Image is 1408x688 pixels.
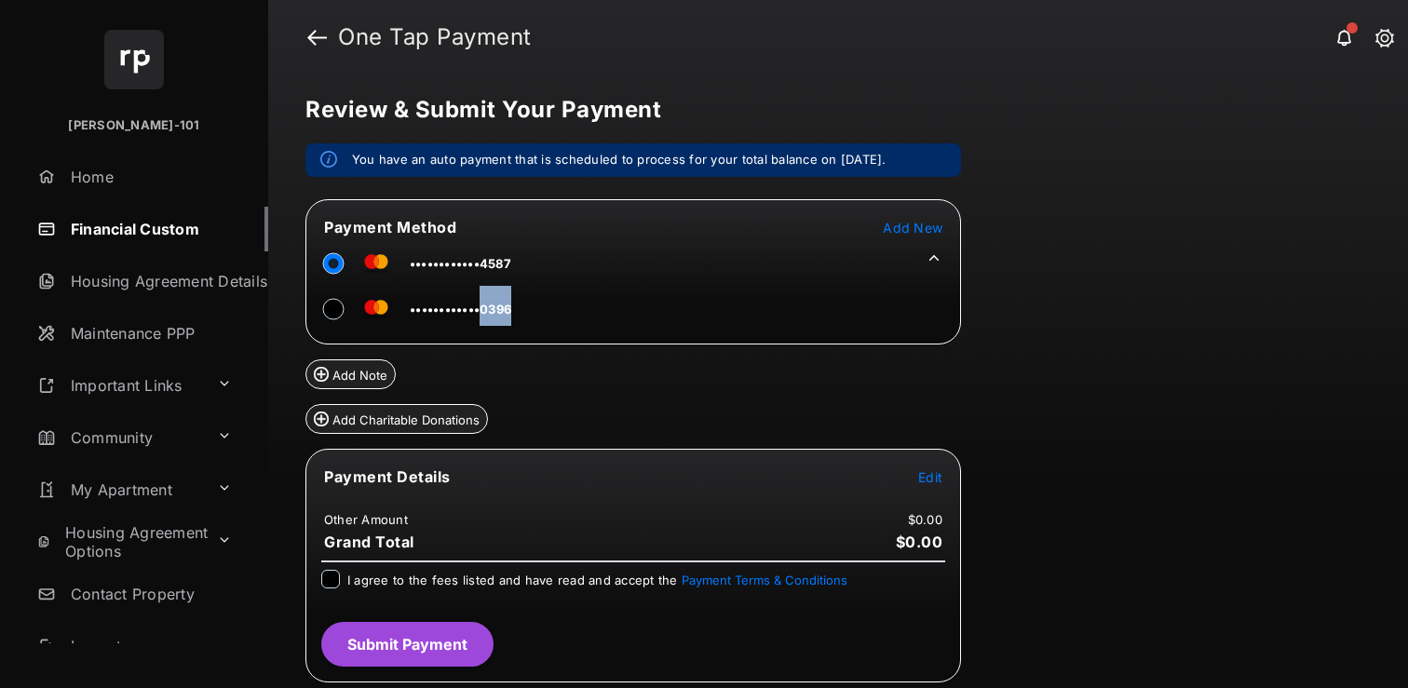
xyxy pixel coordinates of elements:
span: Edit [918,469,942,485]
button: Add New [883,218,942,236]
span: ••••••••••••4587 [410,256,511,271]
button: Edit [918,467,942,486]
a: My Apartment [30,467,210,512]
h5: Review & Submit Your Payment [305,99,1356,121]
img: svg+xml;base64,PHN2ZyB4bWxucz0iaHR0cDovL3d3dy53My5vcmcvMjAwMC9zdmciIHdpZHRoPSI2NCIgaGVpZ2h0PSI2NC... [104,30,164,89]
a: Important Links [30,363,210,408]
button: Add Charitable Donations [305,404,488,434]
span: ••••••••••••0396 [410,302,511,317]
td: Other Amount [323,511,409,528]
button: Submit Payment [321,622,494,667]
span: $0.00 [896,533,943,551]
p: [PERSON_NAME]-101 [68,116,199,135]
a: Financial Custom [30,207,268,251]
a: Housing Agreement Options [30,519,210,564]
button: I agree to the fees listed and have read and accept the [682,573,847,587]
button: Add Note [305,359,396,389]
em: You have an auto payment that is scheduled to process for your total balance on [DATE]. [352,151,887,169]
a: Home [30,155,268,199]
a: Housing Agreement Details [30,259,268,304]
span: Grand Total [324,533,414,551]
a: Logout [30,624,268,668]
span: Payment Method [324,218,456,236]
a: Contact Property [30,572,268,616]
strong: One Tap Payment [338,26,532,48]
span: I agree to the fees listed and have read and accept the [347,573,847,587]
td: $0.00 [907,511,943,528]
span: Payment Details [324,467,451,486]
a: Maintenance PPP [30,311,268,356]
span: Add New [883,220,942,236]
a: Community [30,415,210,460]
